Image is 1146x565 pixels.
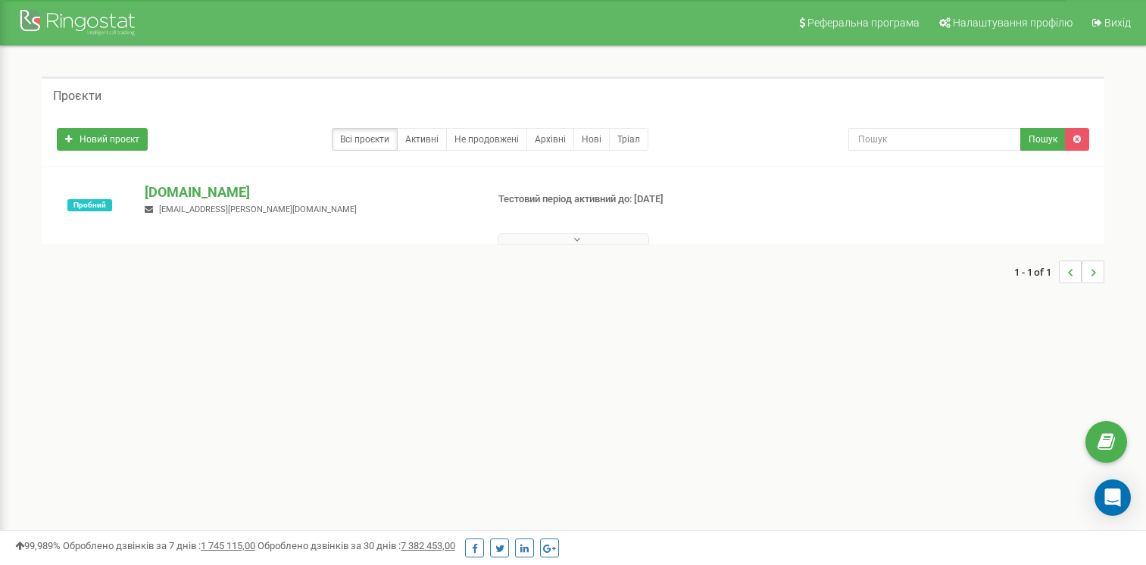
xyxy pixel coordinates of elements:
a: Не продовжені [446,128,527,151]
a: Нові [573,128,610,151]
a: Новий проєкт [57,128,148,151]
span: Пробний [67,199,112,211]
p: Тестовий період активний до: [DATE] [498,192,739,207]
span: Оброблено дзвінків за 30 днів : [258,540,455,551]
u: 7 382 453,00 [401,540,455,551]
u: 1 745 115,00 [201,540,255,551]
span: Реферальна програма [807,17,920,29]
a: Тріал [609,128,648,151]
a: Активні [397,128,447,151]
span: 1 - 1 of 1 [1014,261,1059,283]
div: Open Intercom Messenger [1094,479,1131,516]
span: [EMAIL_ADDRESS][PERSON_NAME][DOMAIN_NAME] [159,204,357,214]
span: 99,989% [15,540,61,551]
input: Пошук [848,128,1021,151]
p: [DOMAIN_NAME] [145,183,473,202]
span: Налаштування профілю [953,17,1073,29]
nav: ... [1014,245,1104,298]
span: Оброблено дзвінків за 7 днів : [63,540,255,551]
span: Вихід [1104,17,1131,29]
h5: Проєкти [53,89,101,103]
button: Пошук [1020,128,1066,151]
a: Всі проєкти [332,128,398,151]
a: Архівні [526,128,574,151]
